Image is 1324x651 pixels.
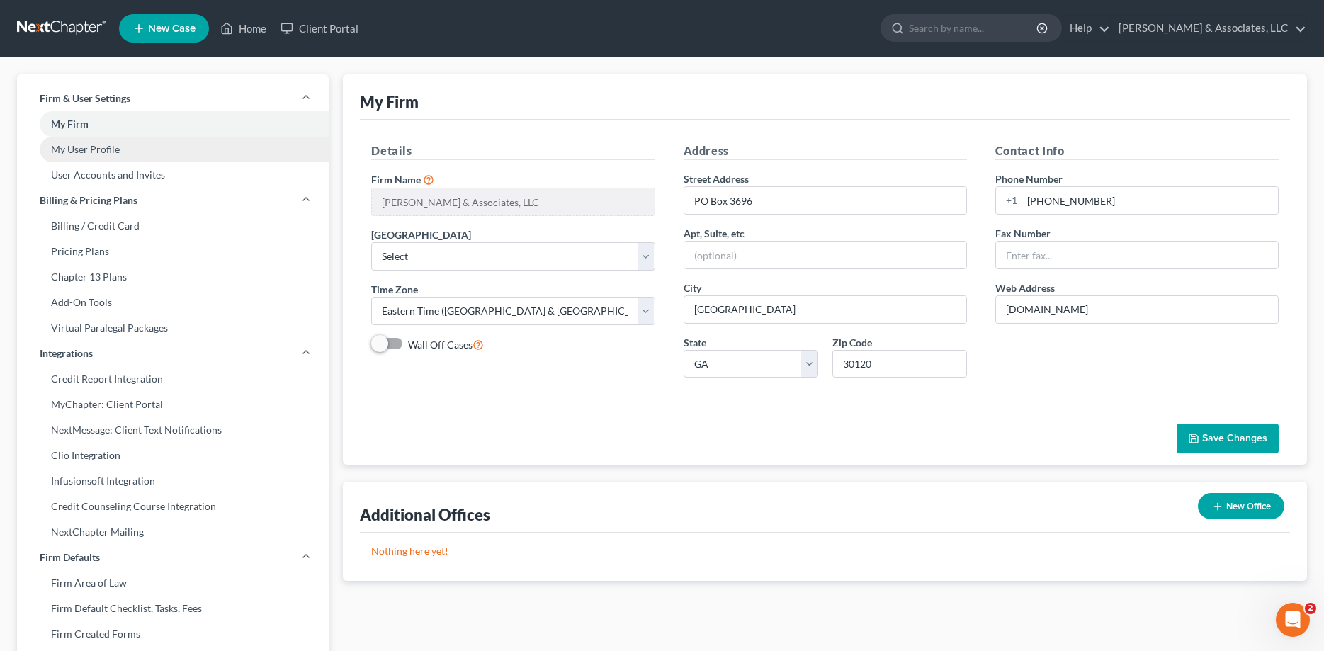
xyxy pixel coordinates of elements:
input: Enter fax... [996,242,1278,268]
a: Firm Area of Law [17,570,329,596]
span: Firm & User Settings [40,91,130,106]
iframe: Intercom live chat [1276,603,1310,637]
label: City [684,281,701,295]
label: Street Address [684,171,749,186]
a: [PERSON_NAME] & Associates, LLC [1111,16,1306,41]
label: [GEOGRAPHIC_DATA] [371,227,471,242]
label: Time Zone [371,282,418,297]
label: Web Address [995,281,1055,295]
input: Enter address... [684,187,966,214]
label: State [684,335,706,350]
span: Wall Off Cases [408,339,473,351]
label: Apt, Suite, etc [684,226,745,241]
span: 2 [1305,603,1316,614]
input: Enter name... [372,188,654,215]
a: Chapter 13 Plans [17,264,329,290]
a: My User Profile [17,137,329,162]
a: NextMessage: Client Text Notifications [17,417,329,443]
h5: Contact Info [995,142,1279,160]
a: Billing / Credit Card [17,213,329,239]
h5: Address [684,142,967,160]
input: XXXXX [832,350,967,378]
a: My Firm [17,111,329,137]
a: Firm Defaults [17,545,329,570]
input: Enter city... [684,296,966,323]
p: Nothing here yet! [371,544,1279,558]
a: Infusionsoft Integration [17,468,329,494]
input: Enter phone... [1022,187,1278,214]
label: Fax Number [995,226,1051,241]
span: Integrations [40,346,93,361]
a: Client Portal [273,16,366,41]
label: Phone Number [995,171,1063,186]
button: Save Changes [1177,424,1279,453]
a: Integrations [17,341,329,366]
span: New Case [148,23,196,34]
a: Virtual Paralegal Packages [17,315,329,341]
a: Credit Report Integration [17,366,329,392]
span: Save Changes [1202,432,1267,444]
a: Credit Counseling Course Integration [17,494,329,519]
a: NextChapter Mailing [17,519,329,545]
input: (optional) [684,242,966,268]
a: MyChapter: Client Portal [17,392,329,417]
input: Enter web address.... [996,296,1278,323]
a: Add-On Tools [17,290,329,315]
a: Firm Default Checklist, Tasks, Fees [17,596,329,621]
div: Additional Offices [360,504,490,525]
span: Firm Defaults [40,550,100,565]
span: Firm Name [371,174,421,186]
h5: Details [371,142,655,160]
input: Search by name... [909,15,1039,41]
div: My Firm [360,91,419,112]
a: Firm Created Forms [17,621,329,647]
div: +1 [996,187,1022,214]
label: Zip Code [832,335,872,350]
a: Home [213,16,273,41]
a: User Accounts and Invites [17,162,329,188]
button: New Office [1198,493,1284,519]
a: Pricing Plans [17,239,329,264]
a: Billing & Pricing Plans [17,188,329,213]
a: Help [1063,16,1110,41]
span: Billing & Pricing Plans [40,193,137,208]
a: Firm & User Settings [17,86,329,111]
a: Clio Integration [17,443,329,468]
